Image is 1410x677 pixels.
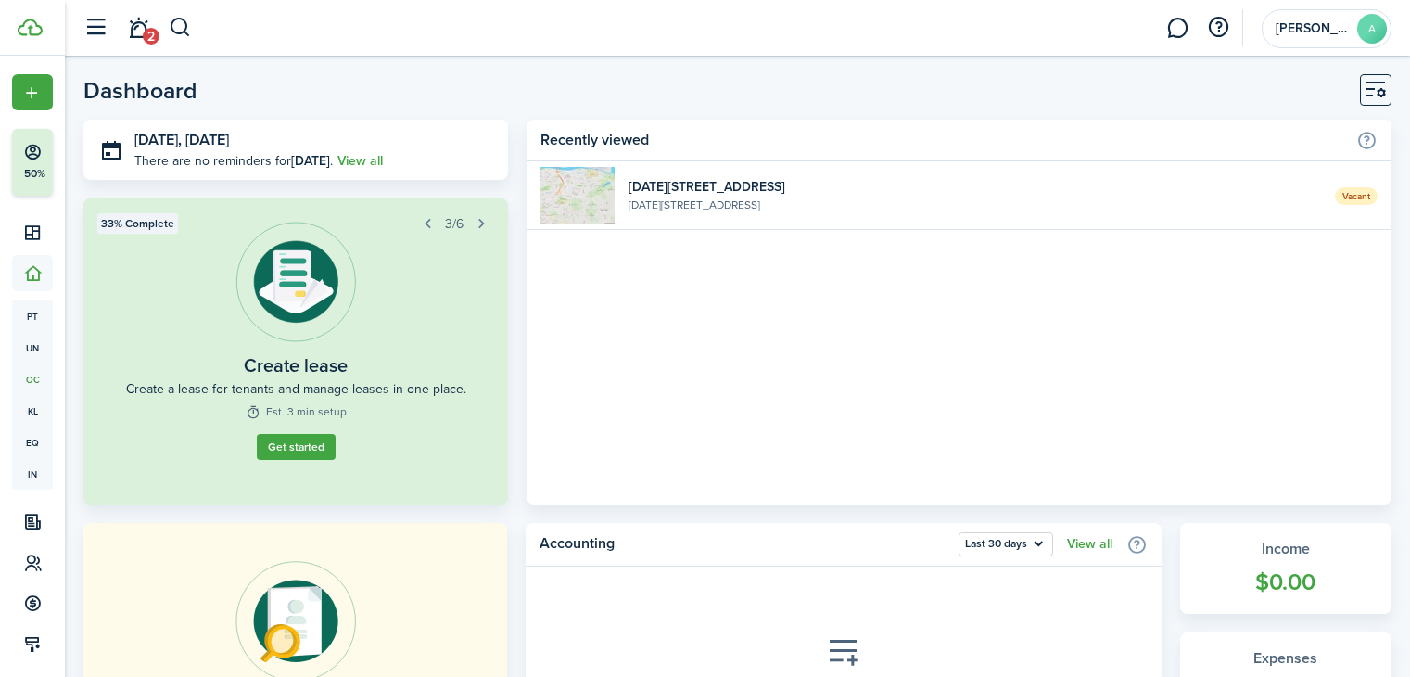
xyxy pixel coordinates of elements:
[169,12,192,44] button: Search
[23,166,46,182] p: 50%
[134,129,494,152] h3: [DATE], [DATE]
[235,222,356,342] img: Lease
[1360,74,1391,106] button: Customise
[12,458,53,490] a: in
[1160,5,1195,52] a: Messaging
[337,151,383,171] a: View all
[134,151,333,171] p: There are no reminders for .
[12,300,53,332] a: pt
[83,79,197,102] header-page-title: Dashboard
[101,215,174,232] span: 33% Complete
[12,427,53,458] a: eq
[18,19,43,36] img: TenantCloud
[959,532,1053,556] button: Open menu
[291,151,330,171] b: [DATE]
[1276,22,1350,35] span: Andy
[12,74,53,110] button: Open menu
[78,10,113,45] button: Open sidebar
[246,403,347,420] widget-step-time: Est. 3 min setup
[1199,647,1374,670] widget-stats-title: Expenses
[1357,14,1387,44] avatar-text: A
[468,211,494,236] button: Next step
[1067,537,1112,552] a: View all
[540,532,949,556] home-widget-title: Accounting
[12,364,53,395] a: oc
[244,351,348,379] widget-step-title: Create lease
[414,211,440,236] button: Prev step
[126,379,466,399] widget-step-description: Create a lease for tenants and manage leases in one place.
[12,332,53,364] a: un
[143,28,159,45] span: 2
[257,434,336,460] a: Get started
[12,129,166,196] button: 50%
[445,214,464,234] span: 3/6
[1199,565,1374,600] widget-stats-count: $0.00
[1180,523,1392,614] a: Income$0.00
[1335,187,1378,205] span: Vacant
[12,395,53,427] a: kl
[629,177,1321,197] widget-list-item-title: [DATE][STREET_ADDRESS]
[1199,538,1374,560] widget-stats-title: Income
[1202,12,1234,44] button: Open resource center
[121,5,156,52] a: Notifications
[540,129,1347,151] home-widget-title: Recently viewed
[540,167,615,224] img: 1
[629,197,1321,213] widget-list-item-description: [DATE][STREET_ADDRESS]
[959,532,1053,556] button: Last 30 days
